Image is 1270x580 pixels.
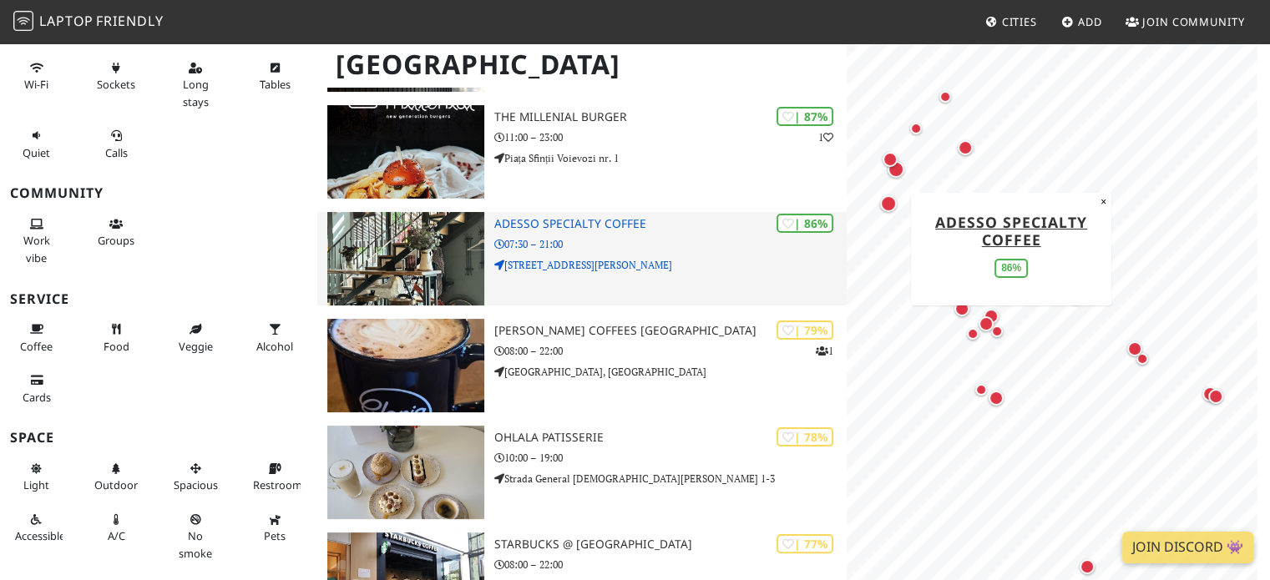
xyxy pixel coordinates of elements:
[169,506,222,567] button: No smoke
[10,122,63,166] button: Quiet
[264,528,286,543] span: Pet friendly
[1095,193,1111,211] button: Close popup
[97,77,135,92] span: Power sockets
[1078,14,1102,29] span: Add
[105,145,128,160] span: Video/audio calls
[317,105,847,199] a: The Millenial Burger | 87% 1 The Millenial Burger 11:00 – 23:00 Piața Sfinții Voievozi nr. 1
[494,431,848,445] h3: OhLala Patisserie
[98,233,134,248] span: Group tables
[1065,286,1086,308] div: Map marker
[1124,338,1146,360] div: Map marker
[816,343,833,359] p: 1
[248,54,301,98] button: Tables
[317,212,847,305] a: ADESSO Specialty Coffee | 86% ADESSO Specialty Coffee 07:30 – 21:00 [STREET_ADDRESS][PERSON_NAME]
[971,380,991,400] div: Map marker
[23,233,50,265] span: People working
[975,313,997,335] div: Map marker
[494,217,848,231] h3: ADESSO Specialty Coffee
[15,528,65,543] span: Accessible
[777,320,833,340] div: | 79%
[494,557,848,572] p: 08:00 – 22:00
[179,339,213,354] span: Veggie
[979,7,1044,37] a: Cities
[327,319,483,412] img: Gloria Jean's Coffees Sun Plaza
[879,149,901,170] div: Map marker
[494,450,848,466] p: 10:00 – 19:00
[248,315,301,360] button: Alcohol
[1199,383,1221,405] div: Map marker
[1132,349,1152,369] div: Map marker
[494,257,848,273] p: [STREET_ADDRESS][PERSON_NAME]
[89,54,143,98] button: Sockets
[89,210,143,255] button: Groups
[1142,14,1245,29] span: Join Community
[10,506,63,550] button: Accessible
[935,87,955,107] div: Map marker
[248,455,301,499] button: Restroom
[777,427,833,446] div: | 78%
[494,324,848,338] h3: [PERSON_NAME] Coffees [GEOGRAPHIC_DATA]
[10,185,307,201] h3: Community
[104,339,129,354] span: Food
[494,343,848,359] p: 08:00 – 22:00
[954,137,976,159] div: Map marker
[169,54,222,115] button: Long stays
[24,77,48,92] span: Stable Wi-Fi
[818,129,833,145] p: 1
[183,77,209,108] span: Long stays
[494,537,848,552] h3: Starbucks @ [GEOGRAPHIC_DATA]
[253,477,302,492] span: Restroom
[10,291,307,307] h3: Service
[985,387,1007,409] div: Map marker
[494,364,848,380] p: [GEOGRAPHIC_DATA], [GEOGRAPHIC_DATA]
[935,212,1087,250] a: ADESSO Specialty Coffee
[94,477,138,492] span: Outdoor area
[10,54,63,98] button: Wi-Fi
[13,11,33,31] img: LaptopFriendly
[877,192,900,215] div: Map marker
[108,528,125,543] span: Air conditioned
[174,477,218,492] span: Spacious
[248,506,301,550] button: Pets
[494,471,848,487] p: Strada General [DEMOGRAPHIC_DATA][PERSON_NAME] 1-3
[89,122,143,166] button: Calls
[327,212,483,305] img: ADESSO Specialty Coffee
[179,528,212,560] span: Smoke free
[494,150,848,166] p: Piața Sfinții Voievozi nr. 1
[494,129,848,145] p: 11:00 – 23:00
[10,315,63,360] button: Coffee
[169,315,222,360] button: Veggie
[256,339,293,354] span: Alcohol
[1119,7,1252,37] a: Join Community
[777,534,833,553] div: | 77%
[906,119,926,139] div: Map marker
[89,506,143,550] button: A/C
[10,430,307,446] h3: Space
[987,321,1007,341] div: Map marker
[1055,7,1109,37] a: Add
[322,42,843,88] h1: [GEOGRAPHIC_DATA]
[10,210,63,271] button: Work vibe
[20,339,53,354] span: Coffee
[1002,14,1037,29] span: Cities
[1205,386,1227,407] div: Map marker
[951,298,973,320] div: Map marker
[23,477,49,492] span: Natural light
[23,145,50,160] span: Quiet
[39,12,94,30] span: Laptop
[317,426,847,519] a: OhLala Patisserie | 78% OhLala Patisserie 10:00 – 19:00 Strada General [DEMOGRAPHIC_DATA][PERSON_...
[884,158,908,181] div: Map marker
[10,455,63,499] button: Light
[89,455,143,499] button: Outdoor
[317,319,847,412] a: Gloria Jean's Coffees Sun Plaza | 79% 1 [PERSON_NAME] Coffees [GEOGRAPHIC_DATA] 08:00 – 22:00 [GE...
[260,77,291,92] span: Work-friendly tables
[10,366,63,411] button: Cards
[494,110,848,124] h3: The Millenial Burger
[777,107,833,126] div: | 87%
[13,8,164,37] a: LaptopFriendly LaptopFriendly
[327,426,483,519] img: OhLala Patisserie
[169,455,222,499] button: Spacious
[963,324,983,344] div: Map marker
[23,390,51,405] span: Credit cards
[327,105,483,199] img: The Millenial Burger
